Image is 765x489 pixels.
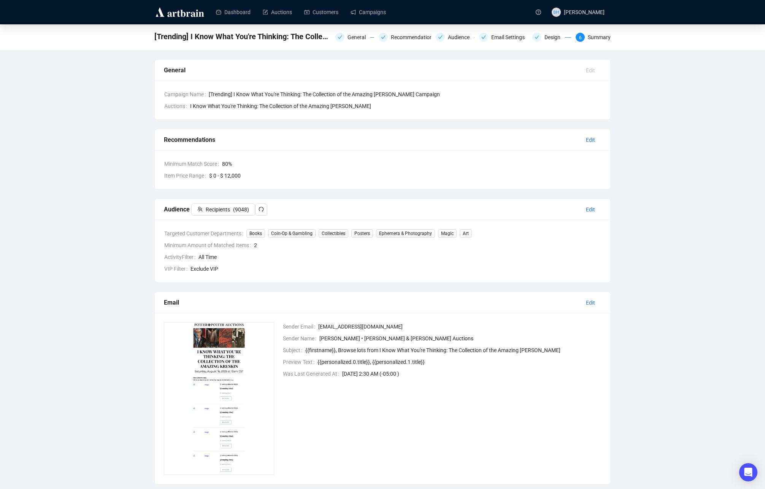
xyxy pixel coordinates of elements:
[544,33,565,42] div: Design
[164,322,274,475] img: 1755179054894-hnOIewof1Zg7vaf4.png
[586,136,595,144] span: Edit
[164,90,209,98] span: Campaign Name
[246,229,265,238] span: Books
[191,203,255,216] button: Recipients(9048)
[588,33,611,42] div: Summary
[479,33,528,42] div: Email Settings
[283,370,342,378] span: Was Last Generated At
[198,253,601,261] span: All Time
[154,6,205,18] img: logo
[190,102,371,110] span: I Know What You're Thinking: The Collection of the Amazing [PERSON_NAME]
[319,229,348,238] span: Collectibles
[481,35,486,40] span: check
[283,358,317,366] span: Preview Text
[164,102,190,110] span: Auctions
[381,35,386,40] span: check
[317,358,602,366] span: {{personalized.0.title}}, {{personalized.1.title}}
[233,205,249,214] span: ( 9048 )
[532,33,571,42] div: Design
[448,33,474,42] div: Audience
[164,241,254,249] span: Minimum Amount of Matched Items
[351,229,373,238] span: Posters
[491,33,529,42] div: Email Settings
[351,2,386,22] a: Campaigns
[536,10,541,15] span: question-circle
[209,90,601,98] span: [Trending] I Know What You're Thinking: The Collection of the Amazing [PERSON_NAME] Campaign
[580,203,601,216] button: Edit
[164,171,209,180] span: Item Price Range
[164,65,580,75] div: General
[283,346,305,354] span: Subject
[580,134,601,146] button: Edit
[739,463,757,481] div: Open Intercom Messenger
[259,206,264,212] span: redo
[580,297,601,309] button: Edit
[376,229,435,238] span: Ephemera & Photography
[164,265,190,273] span: VIP Filter
[304,2,338,22] a: Customers
[318,322,602,331] span: [EMAIL_ADDRESS][DOMAIN_NAME]
[438,229,457,238] span: Magic
[206,205,230,214] span: Recipients
[164,298,580,307] div: Email
[586,298,595,307] span: Edit
[283,334,319,343] span: Sender Name
[348,33,370,42] div: General
[576,33,611,42] div: 6Summary
[535,35,539,40] span: check
[379,33,431,42] div: Recommendations
[579,35,582,40] span: 6
[564,9,605,15] span: [PERSON_NAME]
[263,2,292,22] a: Auctions
[283,322,318,331] span: Sender Email
[197,206,203,212] span: team
[335,33,374,42] div: General
[305,346,602,354] span: {{firstname}}, Browse lots from I Know What You're Thinking: The Collection of the Amazing [PERSO...
[164,160,222,168] span: Minimum Match Score
[460,229,472,238] span: Art
[586,205,595,214] span: Edit
[342,370,602,378] span: [DATE] 2:30 AM (-05:00 )
[164,253,198,261] span: ActivityFilter
[216,2,251,22] a: Dashboard
[438,35,443,40] span: check
[222,160,601,168] span: 80 %
[436,33,475,42] div: Audience
[164,229,246,238] span: Targeted Customer Departments
[164,206,267,213] span: Audience
[338,35,342,40] span: check
[164,135,580,144] div: Recommendations
[553,8,559,16] span: SH
[580,64,601,76] button: Edit
[154,30,331,43] span: [Trending] I Know What You're Thinking: The Collection of the Amazing Kreskin Campaign
[319,334,602,343] span: [PERSON_NAME] • [PERSON_NAME] & [PERSON_NAME] Auctions
[209,171,601,180] span: $ 0 - $ 12,000
[268,229,316,238] span: Coin-Op & Gambling
[391,33,440,42] div: Recommendations
[254,241,601,249] span: 2
[190,265,601,273] span: Exclude VIP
